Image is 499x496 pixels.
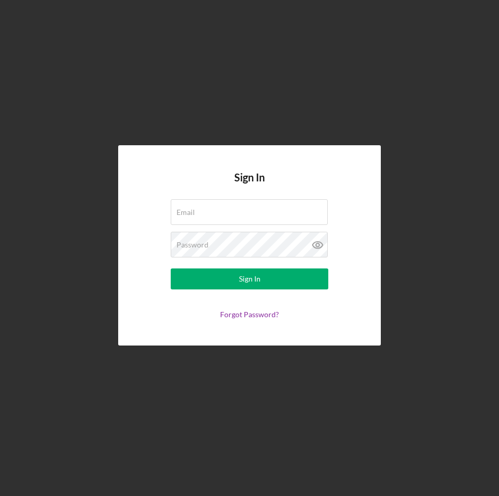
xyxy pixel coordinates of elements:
label: Email [176,208,195,217]
label: Password [176,241,209,249]
a: Forgot Password? [220,310,279,319]
button: Sign In [171,268,328,289]
div: Sign In [239,268,261,289]
h4: Sign In [234,171,265,199]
